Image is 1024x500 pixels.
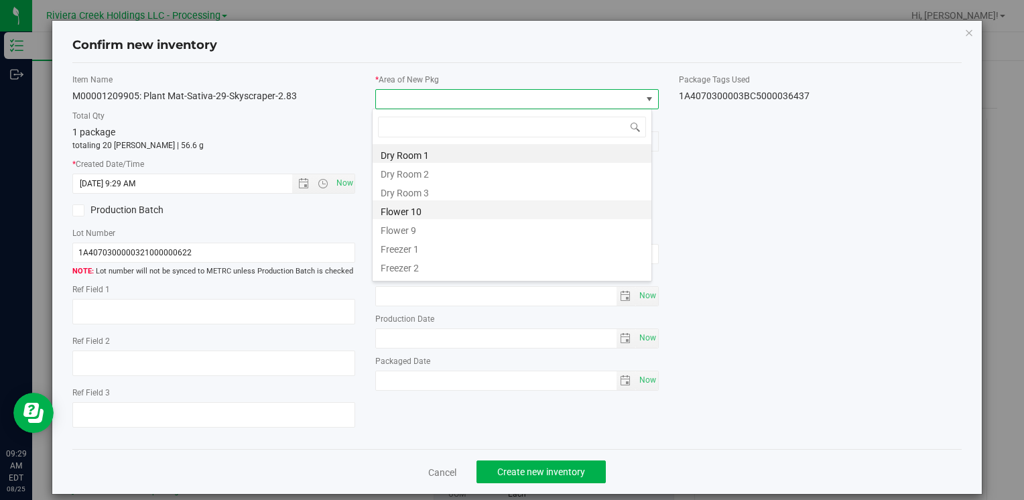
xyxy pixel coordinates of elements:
[617,329,636,348] span: select
[636,287,658,306] span: select
[72,203,204,217] label: Production Batch
[636,286,659,306] span: Set Current date
[72,89,355,103] div: M00001209905: Plant Mat-Sativa-29-Skyscraper-2.83
[375,313,658,325] label: Production Date
[72,37,217,54] h4: Confirm new inventory
[72,266,355,277] span: Lot number will not be synced to METRC unless Production Batch is checked
[72,335,355,347] label: Ref Field 2
[292,178,315,189] span: Open the date view
[476,460,606,483] button: Create new inventory
[636,328,659,348] span: Set Current date
[72,387,355,399] label: Ref Field 3
[13,393,54,433] iframe: Resource center
[312,178,334,189] span: Open the time view
[72,74,355,86] label: Item Name
[72,127,115,137] span: 1 package
[617,287,636,306] span: select
[375,74,658,86] label: Area of New Pkg
[679,74,962,86] label: Package Tags Used
[72,158,355,170] label: Created Date/Time
[617,371,636,390] span: select
[636,329,658,348] span: select
[428,466,456,479] a: Cancel
[679,89,962,103] div: 1A4070300003BC5000036437
[72,110,355,122] label: Total Qty
[497,466,585,477] span: Create new inventory
[72,139,355,151] p: totaling 20 [PERSON_NAME] | 56.6 g
[636,371,659,390] span: Set Current date
[72,227,355,239] label: Lot Number
[72,284,355,296] label: Ref Field 1
[375,355,658,367] label: Packaged Date
[636,371,658,390] span: select
[333,174,356,193] span: Set Current date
